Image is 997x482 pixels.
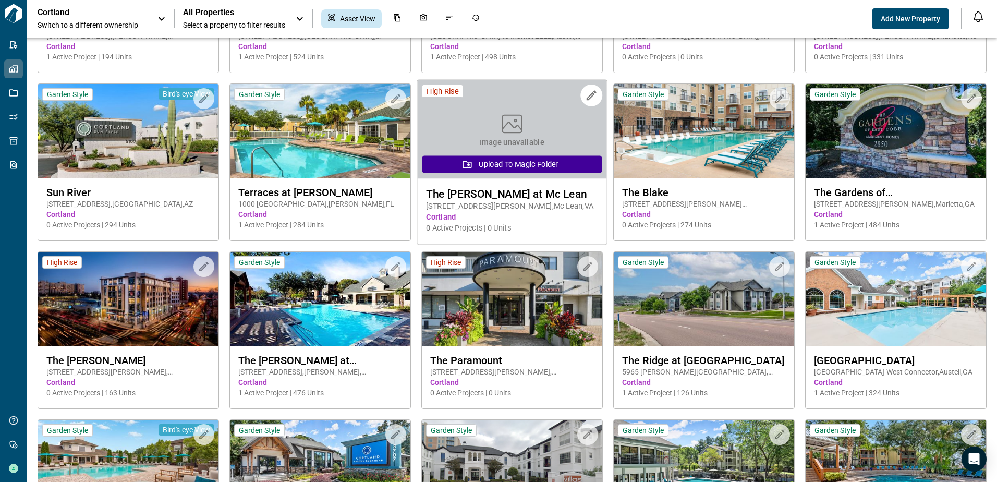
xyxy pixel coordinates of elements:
span: [STREET_ADDRESS][PERSON_NAME] , Marietta , GA [814,199,978,209]
span: Select a property to filter results [183,20,285,30]
span: [STREET_ADDRESS][PERSON_NAME][PERSON_NAME] , Kennesaw , GA [622,199,786,209]
span: Garden Style [431,426,472,435]
span: Garden Style [814,90,856,99]
span: Cortland [426,212,598,223]
span: The Blake [622,186,786,199]
span: High Rise [431,258,461,267]
span: Garden Style [623,426,664,435]
span: All Properties [183,7,285,18]
div: Photos [413,9,434,28]
span: 0 Active Projects | 294 Units [46,220,210,230]
span: The Ridge at [GEOGRAPHIC_DATA] [622,354,786,367]
span: 1 Active Project | 498 Units [430,52,594,62]
span: The [PERSON_NAME] [46,354,210,367]
span: [STREET_ADDRESS][PERSON_NAME] , [GEOGRAPHIC_DATA] , VA [46,367,210,377]
span: Garden Style [623,258,664,267]
span: Sun River [46,186,210,199]
span: Bird's-eye View [163,89,210,99]
div: Job History [465,9,486,28]
span: 1 Active Project | 194 Units [46,52,210,62]
div: Documents [387,9,408,28]
span: Cortland [46,209,210,220]
span: Garden Style [239,426,280,435]
img: property-asset [230,252,410,346]
img: property-asset [230,84,410,178]
span: 1 Active Project | 284 Units [238,220,402,230]
span: Cortland [814,377,978,388]
span: 0 Active Projects | 0 Units [426,223,598,234]
span: Cortland [622,209,786,220]
span: The Paramount [430,354,594,367]
span: Garden Style [623,90,664,99]
span: Switch to a different ownership [38,20,147,30]
span: Cortland [814,209,978,220]
span: 0 Active Projects | 274 Units [622,220,786,230]
span: The [PERSON_NAME] at Mc Lean [426,187,598,200]
span: Garden Style [47,426,88,435]
span: 0 Active Projects | 0 Units [622,52,786,62]
span: Bird's-eye View [163,425,210,435]
img: property-asset [806,252,986,346]
img: property-asset [422,252,602,346]
span: Cortland [46,41,210,52]
div: Issues & Info [439,9,460,28]
span: [STREET_ADDRESS] , [PERSON_NAME] , [GEOGRAPHIC_DATA] [238,367,402,377]
img: property-asset [614,84,794,178]
span: High Rise [47,258,77,267]
span: Garden Style [239,258,280,267]
span: Cortland [46,377,210,388]
button: Open notification feed [970,8,987,25]
span: Garden Style [814,426,856,435]
span: High Rise [427,86,458,96]
span: The [PERSON_NAME] at [GEOGRAPHIC_DATA] [238,354,402,367]
span: [GEOGRAPHIC_DATA] [814,354,978,367]
span: Image unavailable [480,137,544,148]
span: 0 Active Projects | 163 Units [46,388,210,398]
button: Add New Property [872,8,949,29]
span: 1000 [GEOGRAPHIC_DATA] , [PERSON_NAME] , FL [238,199,402,209]
span: 1 Active Project | 126 Units [622,388,786,398]
span: [STREET_ADDRESS][PERSON_NAME] , [GEOGRAPHIC_DATA] , VA [430,367,594,377]
span: [STREET_ADDRESS][PERSON_NAME] , Mc Lean , VA [426,201,598,212]
span: [GEOGRAPHIC_DATA]-West Connector , Austell , GA [814,367,978,377]
span: Terraces at [PERSON_NAME] [238,186,402,199]
p: Cortland [38,7,131,18]
span: Cortland [622,41,786,52]
span: Garden Style [47,90,88,99]
span: 5965 [PERSON_NAME][GEOGRAPHIC_DATA] , [US_STATE][GEOGRAPHIC_DATA] , CO [622,367,786,377]
img: property-asset [614,252,794,346]
span: Cortland [622,377,786,388]
span: 1 Active Project | 484 Units [814,220,978,230]
span: 0 Active Projects | 331 Units [814,52,978,62]
span: 1 Active Project | 476 Units [238,388,402,398]
span: [STREET_ADDRESS] , [GEOGRAPHIC_DATA] , AZ [46,199,210,209]
img: property-asset [806,84,986,178]
span: Cortland [238,377,402,388]
span: Garden Style [814,258,856,267]
img: property-asset [38,252,218,346]
span: The Gardens of [GEOGRAPHIC_DATA][PERSON_NAME] [814,186,978,199]
button: Upload to Magic Folder [422,155,602,173]
span: 1 Active Project | 324 Units [814,388,978,398]
div: Open Intercom Messenger [962,447,987,472]
span: Garden Style [239,90,280,99]
span: Cortland [814,41,978,52]
div: Asset View [321,9,382,28]
span: Add New Property [881,14,940,24]
span: Cortland [430,41,594,52]
span: Asset View [340,14,375,24]
span: 1 Active Project | 524 Units [238,52,402,62]
span: 0 Active Projects | 0 Units [430,388,594,398]
span: Cortland [238,41,402,52]
span: Cortland [430,377,594,388]
img: property-asset [38,84,218,178]
span: Cortland [238,209,402,220]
